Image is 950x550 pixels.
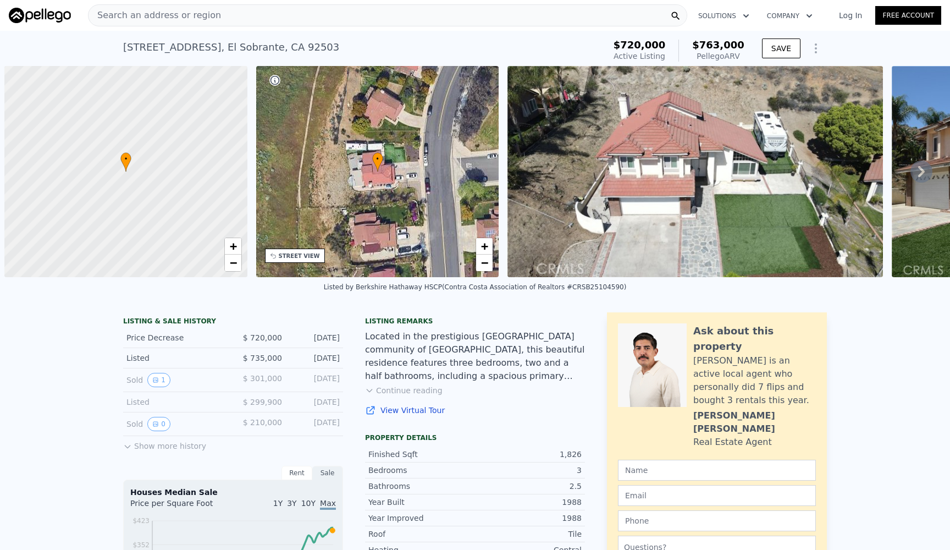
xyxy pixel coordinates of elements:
div: Year Built [368,497,475,508]
a: Zoom in [225,238,241,255]
div: [DATE] [291,332,340,343]
a: Zoom in [476,238,493,255]
div: [PERSON_NAME] is an active local agent who personally did 7 flips and bought 3 rentals this year. [693,354,816,407]
tspan: $423 [132,517,150,525]
span: Max [320,499,336,510]
div: 3 [475,465,582,476]
div: • [372,152,383,172]
div: Located in the prestigious [GEOGRAPHIC_DATA] community of [GEOGRAPHIC_DATA], this beautiful resid... [365,330,585,383]
div: Tile [475,529,582,540]
button: Show more history [123,436,206,452]
span: $720,000 [614,39,666,51]
div: Price Decrease [126,332,224,343]
button: Continue reading [365,385,443,396]
span: $ 720,000 [243,333,282,342]
a: Zoom out [476,255,493,271]
div: [DATE] [291,373,340,387]
div: 1,826 [475,449,582,460]
div: Finished Sqft [368,449,475,460]
div: Listed by Berkshire Hathaway HSCP (Contra Costa Association of Realtors #CRSB25104590) [324,283,627,291]
div: [DATE] [291,353,340,364]
div: LISTING & SALE HISTORY [123,317,343,328]
div: Roof [368,529,475,540]
div: Real Estate Agent [693,436,772,449]
span: − [229,256,236,269]
div: 1988 [475,497,582,508]
div: Pellego ARV [692,51,744,62]
button: Show Options [805,37,827,59]
div: Ask about this property [693,323,816,354]
span: • [120,154,131,164]
div: Price per Square Foot [130,498,233,515]
span: • [372,154,383,164]
input: Email [618,485,816,506]
span: 1Y [273,499,283,508]
img: Sale: 166592219 Parcel: 27552210 [507,66,883,277]
span: − [481,256,488,269]
div: Sold [126,373,224,387]
div: Property details [365,433,585,442]
span: 10Y [301,499,316,508]
span: $763,000 [692,39,744,51]
a: Free Account [875,6,941,25]
img: Pellego [9,8,71,23]
div: Rent [281,466,312,480]
input: Phone [618,510,816,531]
div: Listing remarks [365,317,585,326]
button: Company [758,6,821,26]
span: $ 301,000 [243,374,282,383]
tspan: $352 [132,541,150,549]
span: 3Y [287,499,296,508]
span: + [481,239,488,253]
div: STREET VIEW [279,252,320,260]
span: Active Listing [614,52,665,61]
div: Listed [126,353,224,364]
div: Houses Median Sale [130,487,336,498]
button: Solutions [689,6,758,26]
a: Zoom out [225,255,241,271]
div: Year Improved [368,513,475,524]
div: Bedrooms [368,465,475,476]
button: View historical data [147,373,170,387]
a: Log In [826,10,875,21]
span: $ 299,900 [243,398,282,406]
div: 2.5 [475,481,582,492]
input: Name [618,460,816,481]
span: $ 210,000 [243,418,282,427]
a: View Virtual Tour [365,405,585,416]
button: SAVE [762,38,800,58]
button: View historical data [147,417,170,431]
div: 1988 [475,513,582,524]
span: Search an address or region [89,9,221,22]
div: Bathrooms [368,481,475,492]
div: [PERSON_NAME] [PERSON_NAME] [693,409,816,436]
span: $ 735,000 [243,354,282,362]
div: Sale [312,466,343,480]
div: Listed [126,397,224,408]
div: • [120,152,131,172]
div: Sold [126,417,224,431]
div: [DATE] [291,397,340,408]
div: [STREET_ADDRESS] , El Sobrante , CA 92503 [123,40,339,55]
span: + [229,239,236,253]
div: [DATE] [291,417,340,431]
